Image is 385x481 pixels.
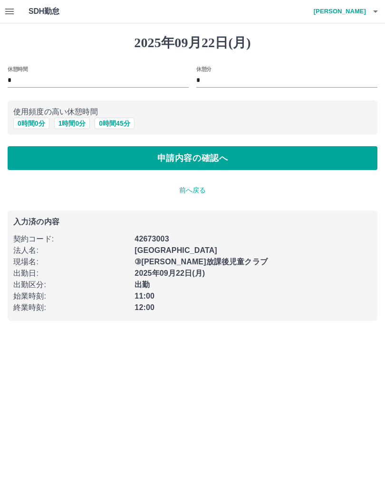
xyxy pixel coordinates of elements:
[8,146,377,170] button: 申請内容の確認へ
[95,118,134,129] button: 0時間45分
[13,118,49,129] button: 0時間0分
[13,268,129,279] p: 出勤日 :
[8,35,377,51] h1: 2025年09月22日(月)
[13,302,129,313] p: 終業時刻 :
[13,291,129,302] p: 始業時刻 :
[13,233,129,245] p: 契約コード :
[13,279,129,291] p: 出勤区分 :
[135,281,150,289] b: 出勤
[196,65,212,72] label: 休憩分
[135,258,268,266] b: ③[PERSON_NAME]放課後児童クラブ
[13,245,129,256] p: 法人名 :
[13,256,129,268] p: 現場名 :
[135,246,217,254] b: [GEOGRAPHIC_DATA]
[13,218,372,226] p: 入力済の内容
[54,118,90,129] button: 1時間0分
[135,269,205,277] b: 2025年09月22日(月)
[13,106,372,118] p: 使用頻度の高い休憩時間
[8,185,377,195] p: 前へ戻る
[135,292,154,300] b: 11:00
[8,65,28,72] label: 休憩時間
[135,235,169,243] b: 42673003
[135,303,154,311] b: 12:00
